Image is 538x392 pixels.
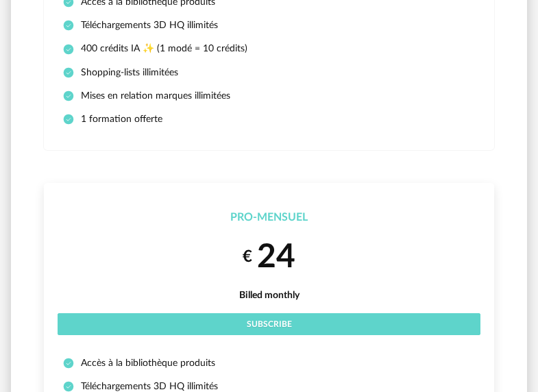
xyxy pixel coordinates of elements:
[63,19,475,32] li: Téléchargements 3D HQ illimités
[58,313,480,335] button: Subscribe
[58,210,480,225] div: Pro-Mensuel
[239,291,299,300] span: Billed monthly
[63,90,475,102] li: Mises en relation marques illimitées
[63,66,475,79] li: Shopping-lists illimitées
[63,42,475,55] li: 400 crédits IA ✨ (1 modé = 10 crédits)
[247,320,292,328] span: Subscribe
[243,247,252,268] small: €
[63,113,475,125] li: 1 formation offerte
[257,241,295,273] span: 24
[63,357,475,369] li: Accès à la bibliothèque produits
